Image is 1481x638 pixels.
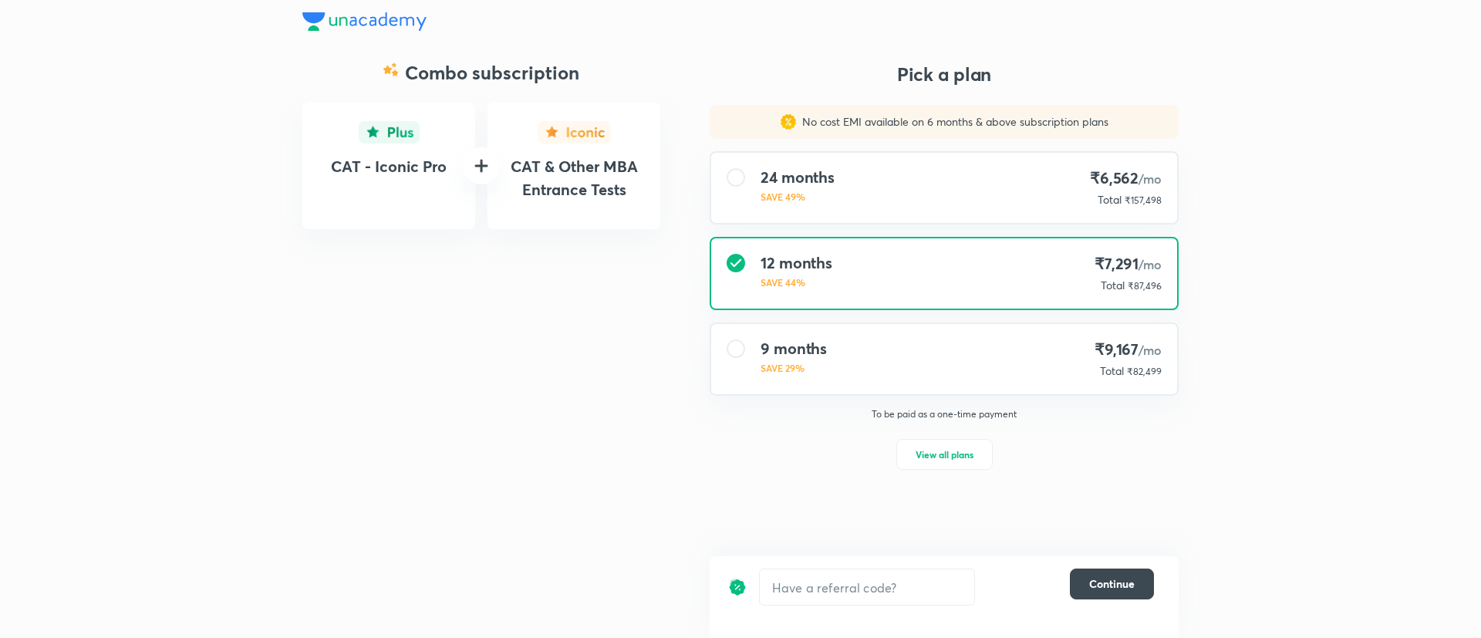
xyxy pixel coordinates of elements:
img: - [472,157,491,175]
span: ₹87,496 [1128,280,1162,292]
h4: 24 months [761,168,835,187]
span: ₹82,499 [1127,366,1162,377]
p: No cost EMI available on 6 months & above subscription plans [796,114,1108,130]
p: Total [1098,192,1122,208]
p: To be paid as a one-time payment [697,408,1191,420]
span: ₹157,498 [1125,194,1162,206]
h3: Combo subscription [405,62,579,84]
span: /mo [1139,342,1162,358]
span: View all plans [916,447,973,462]
h4: CAT - Iconic Pro [325,155,454,178]
h4: ₹7,291 [1095,254,1162,275]
span: /mo [1139,256,1162,272]
h4: 9 months [761,339,827,358]
button: View all plans [896,439,993,470]
p: SAVE 29% [761,361,827,375]
p: SAVE 44% [761,275,832,289]
h4: 12 months [761,254,832,272]
h4: CAT & Other MBA Entrance Tests [510,155,639,201]
p: Total [1101,278,1125,293]
input: Have a referral code? [760,569,974,606]
img: - [359,121,420,143]
img: sales discount [781,114,796,130]
img: discount [728,569,747,606]
h4: ₹9,167 [1094,339,1162,360]
span: Continue [1089,576,1135,592]
p: SAVE 49% [761,190,835,204]
span: /mo [1139,170,1162,187]
img: Company Logo [302,12,427,31]
h4: ₹6,562 [1090,168,1162,189]
img: - [538,121,611,143]
h3: Pick a plan [710,62,1179,86]
p: Total [1100,363,1124,379]
img: - [383,62,399,77]
button: Continue [1070,569,1154,599]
